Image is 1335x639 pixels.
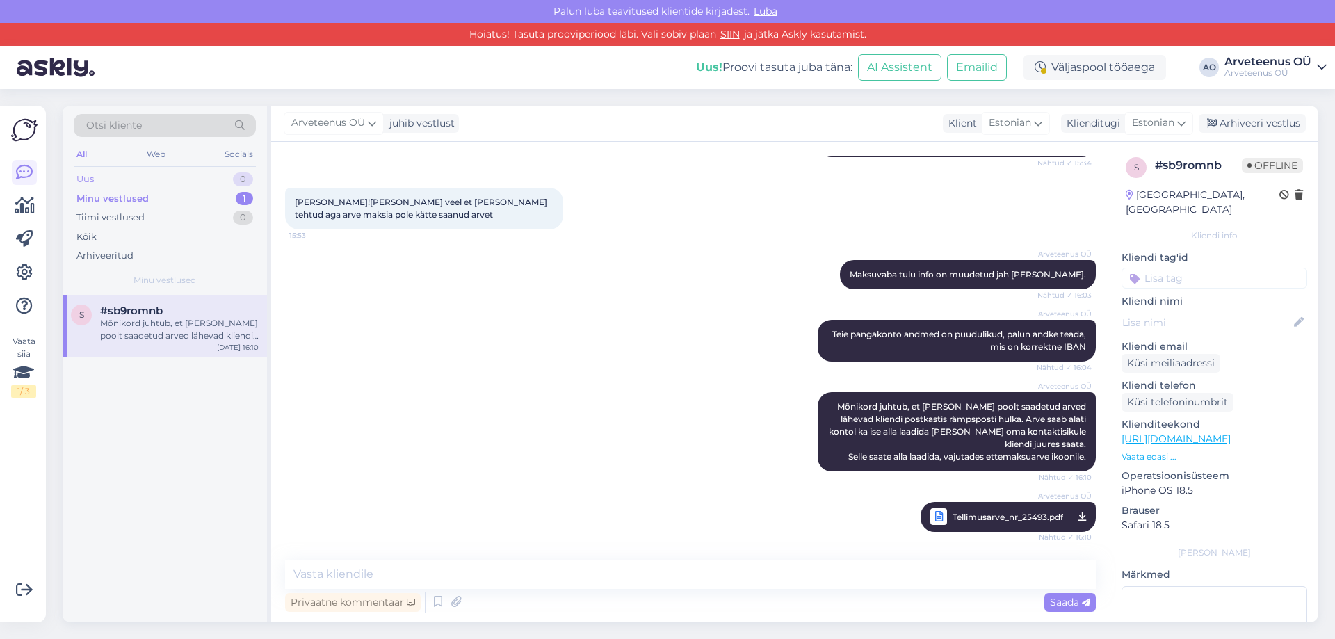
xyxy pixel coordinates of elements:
[1122,451,1307,463] p: Vaata edasi ...
[1122,229,1307,242] div: Kliendi info
[291,115,365,131] span: Arveteenus OÜ
[100,317,259,342] div: Mõnikord juhtub, et [PERSON_NAME] poolt saadetud arved lähevad kliendi postkastis rämpsposti hulk...
[289,230,341,241] span: 15:53
[1155,157,1242,174] div: # sb9romnb
[11,335,36,398] div: Vaata siia
[1038,381,1092,391] span: Arveteenus OÜ
[1224,56,1327,79] a: Arveteenus OÜArveteenus OÜ
[1122,339,1307,354] p: Kliendi email
[832,329,1088,352] span: Teie pangakonto andmed on puudulikud, palun andke teada, mis on korrektne IBAN
[696,60,722,74] b: Uus!
[11,117,38,143] img: Askly Logo
[696,59,852,76] div: Proovi tasuta juba täna:
[76,249,133,263] div: Arhiveeritud
[1061,116,1120,131] div: Klienditugi
[1199,58,1219,77] div: AO
[1038,249,1092,259] span: Arveteenus OÜ
[1134,162,1139,172] span: s
[1037,362,1092,373] span: Nähtud ✓ 16:04
[233,211,253,225] div: 0
[76,211,145,225] div: Tiimi vestlused
[133,274,196,286] span: Minu vestlused
[233,172,253,186] div: 0
[1122,432,1231,445] a: [URL][DOMAIN_NAME]
[829,401,1088,462] span: Mõnikord juhtub, et [PERSON_NAME] poolt saadetud arved lähevad kliendi postkastis rämpsposti hulk...
[1122,567,1307,582] p: Märkmed
[236,192,253,206] div: 1
[1224,67,1311,79] div: Arveteenus OÜ
[716,28,744,40] a: SIIN
[217,342,259,353] div: [DATE] 16:10
[1122,483,1307,498] p: iPhone OS 18.5
[285,593,421,612] div: Privaatne kommentaar
[222,145,256,163] div: Socials
[1039,472,1092,483] span: Nähtud ✓ 16:10
[750,5,782,17] span: Luba
[76,172,94,186] div: Uus
[1122,469,1307,483] p: Operatsioonisüsteem
[1224,56,1311,67] div: Arveteenus OÜ
[1037,290,1092,300] span: Nähtud ✓ 16:03
[1242,158,1303,173] span: Offline
[1038,309,1092,319] span: Arveteenus OÜ
[1122,315,1291,330] input: Lisa nimi
[1122,354,1220,373] div: Küsi meiliaadressi
[384,116,455,131] div: juhib vestlust
[858,54,941,81] button: AI Assistent
[989,115,1031,131] span: Estonian
[86,118,142,133] span: Otsi kliente
[100,305,163,317] span: #sb9romnb
[11,385,36,398] div: 1 / 3
[850,269,1086,280] span: Maksuvaba tulu info on muudetud jah [PERSON_NAME].
[1050,596,1090,608] span: Saada
[1126,188,1279,217] div: [GEOGRAPHIC_DATA], [GEOGRAPHIC_DATA]
[1132,115,1174,131] span: Estonian
[1023,55,1166,80] div: Väljaspool tööaega
[1122,294,1307,309] p: Kliendi nimi
[1039,528,1092,546] span: Nähtud ✓ 16:10
[1037,158,1092,168] span: Nähtud ✓ 15:34
[295,197,549,220] span: [PERSON_NAME]![PERSON_NAME] veel et [PERSON_NAME] tehtud aga arve maksia pole kätte saanud arvet
[74,145,90,163] div: All
[76,230,97,244] div: Kõik
[1122,250,1307,265] p: Kliendi tag'id
[943,116,977,131] div: Klient
[1122,518,1307,533] p: Safari 18.5
[1122,268,1307,289] input: Lisa tag
[953,508,1063,526] span: Tellimusarve_nr_25493.pdf
[1122,378,1307,393] p: Kliendi telefon
[79,309,84,320] span: s
[1122,417,1307,432] p: Klienditeekond
[921,502,1096,532] a: Arveteenus OÜTellimusarve_nr_25493.pdfNähtud ✓ 16:10
[1038,491,1092,501] span: Arveteenus OÜ
[947,54,1007,81] button: Emailid
[1122,547,1307,559] div: [PERSON_NAME]
[144,145,168,163] div: Web
[1122,393,1233,412] div: Küsi telefoninumbrit
[1122,503,1307,518] p: Brauser
[76,192,149,206] div: Minu vestlused
[1199,114,1306,133] div: Arhiveeri vestlus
